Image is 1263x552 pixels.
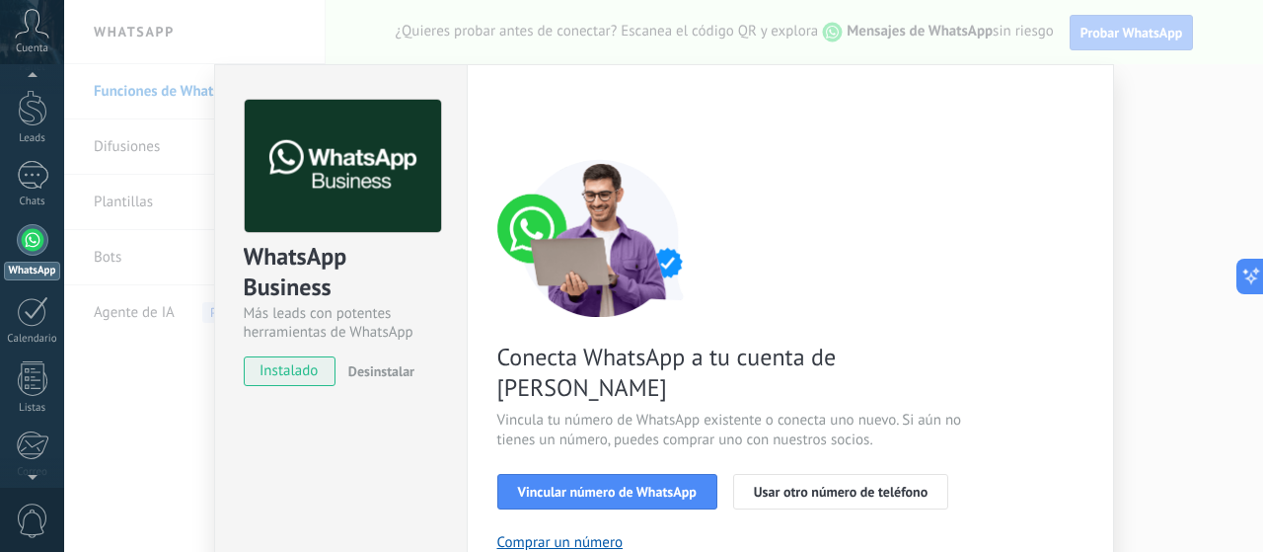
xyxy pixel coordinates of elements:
span: Desinstalar [348,362,414,380]
div: Chats [4,196,61,208]
img: logo_main.png [245,100,441,233]
span: Usar otro número de teléfono [754,485,928,499]
div: Leads [4,132,61,145]
span: Conecta WhatsApp a tu cuenta de [PERSON_NAME] [497,342,967,403]
button: Vincular número de WhatsApp [497,474,717,510]
span: Cuenta [16,42,48,55]
span: Vincular número de WhatsApp [518,485,697,499]
div: Calendario [4,333,61,346]
button: Comprar un número [497,533,624,552]
span: instalado [245,356,334,386]
div: WhatsApp [4,262,60,280]
span: Vincula tu número de WhatsApp existente o conecta uno nuevo. Si aún no tienes un número, puedes c... [497,411,967,450]
div: WhatsApp Business [244,241,438,304]
button: Usar otro número de teléfono [733,474,948,510]
div: Más leads con potentes herramientas de WhatsApp [244,304,438,342]
div: Listas [4,402,61,415]
button: Desinstalar [340,356,414,386]
img: connect number [497,159,705,317]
